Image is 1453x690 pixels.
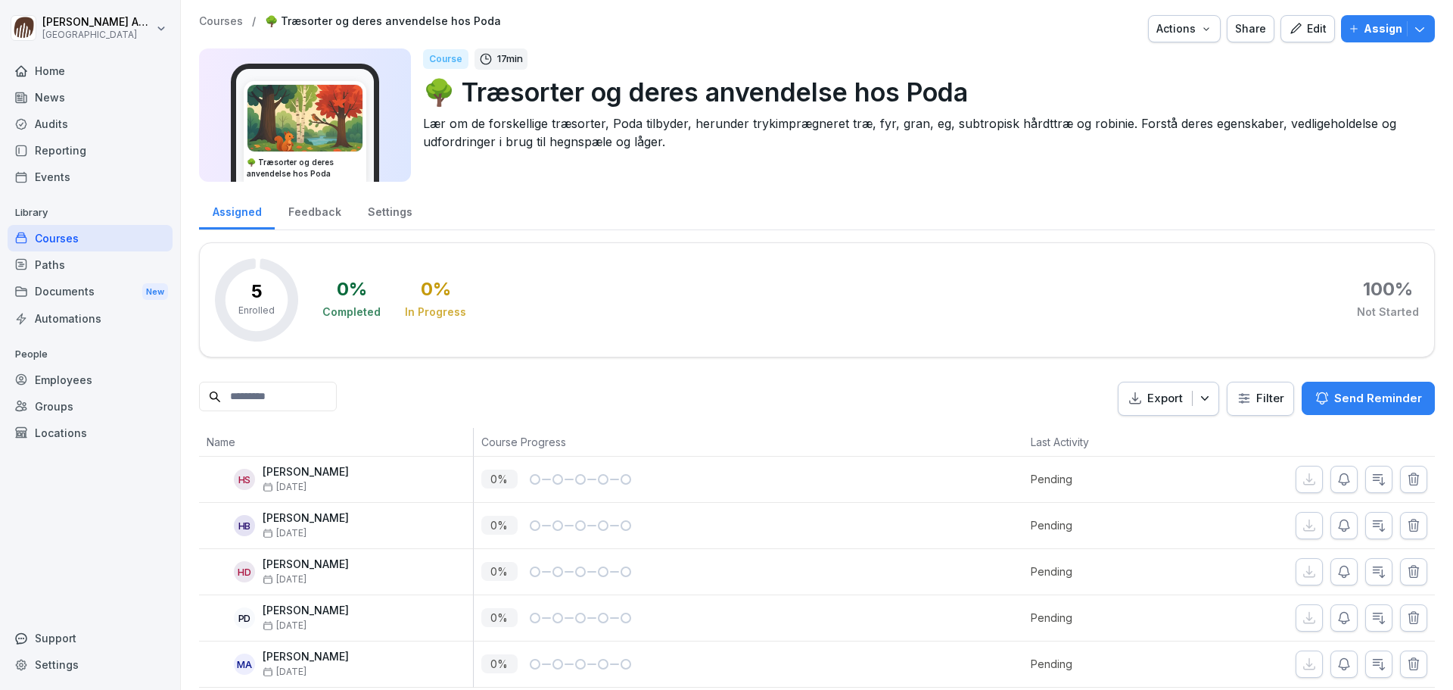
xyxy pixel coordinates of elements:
span: [DATE] [263,620,306,631]
div: Share [1235,20,1266,37]
button: Actions [1148,15,1221,42]
div: PD [234,607,255,629]
div: Completed [322,304,381,320]
a: Audits [8,111,173,137]
button: Share [1227,15,1274,42]
p: [PERSON_NAME] [263,512,349,525]
p: Name [207,434,465,450]
a: 🌳 Træsorter og deres anvendelse hos Poda [265,15,501,28]
div: Filter [1237,391,1284,406]
div: 0 % [337,280,367,298]
div: HB [234,515,255,536]
span: [DATE] [263,528,306,539]
a: Groups [8,393,173,420]
p: Assign [1364,20,1402,37]
h3: 🌳 Træsorter og deres anvendelse hos Poda [247,157,363,180]
p: Export [1147,390,1183,407]
p: [GEOGRAPHIC_DATA] [42,30,153,40]
a: Locations [8,420,173,446]
p: 5 [251,283,263,301]
span: [DATE] [263,667,306,677]
p: Last Activity [1031,434,1187,450]
p: [PERSON_NAME] [263,604,349,617]
p: 0 % [481,470,518,489]
a: DocumentsNew [8,278,173,306]
p: Pending [1031,656,1195,672]
p: Library [8,201,173,225]
p: Pending [1031,564,1195,579]
span: [DATE] [263,482,306,492]
p: 0 % [481,516,518,535]
a: Feedback [275,191,354,229]
a: Settings [354,191,425,229]
p: 0 % [481,562,518,581]
button: Export [1118,382,1219,416]
p: / [252,15,256,28]
div: New [142,283,168,301]
a: Courses [199,15,243,28]
p: Pending [1031,471,1195,487]
img: gb4uxy99b9loxgm7rcriajjo.png [247,85,362,151]
a: Automations [8,305,173,332]
a: Settings [8,651,173,678]
div: HS [234,469,255,490]
div: Actions [1156,20,1212,37]
p: Pending [1031,610,1195,626]
p: [PERSON_NAME] Andreasen [42,16,153,29]
p: 17 min [497,52,523,67]
a: Paths [8,251,173,278]
p: [PERSON_NAME] [263,651,349,663]
button: Filter [1227,382,1293,415]
button: Assign [1341,15,1435,42]
a: Employees [8,367,173,393]
div: MA [234,654,255,675]
button: Edit [1280,15,1335,42]
p: Pending [1031,517,1195,533]
div: Support [8,625,173,651]
a: Reporting [8,137,173,164]
p: 🌳 Træsorter og deres anvendelse hos Poda [423,73,1423,111]
p: Lær om de forskellige træsorter, Poda tilbyder, herunder trykimprægneret træ, fyr, gran, eg, subt... [423,114,1423,151]
a: Courses [8,225,173,251]
p: Course Progress [481,434,810,450]
a: News [8,84,173,111]
div: In Progress [405,304,466,320]
p: Enrolled [238,304,275,317]
p: 0 % [481,654,518,673]
a: Home [8,58,173,84]
div: Course [423,49,468,69]
p: 0 % [481,608,518,627]
div: HD [234,561,255,582]
p: People [8,342,173,367]
span: [DATE] [263,574,306,585]
div: 0 % [421,280,451,298]
button: Send Reminder [1302,382,1435,415]
p: [PERSON_NAME] [263,466,349,479]
a: Events [8,164,173,190]
a: Assigned [199,191,275,229]
div: 100 % [1363,280,1413,298]
div: Documents [8,278,173,306]
p: [PERSON_NAME] [263,558,349,571]
div: Not Started [1357,304,1419,320]
div: Edit [1289,20,1327,37]
p: Send Reminder [1334,390,1422,407]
